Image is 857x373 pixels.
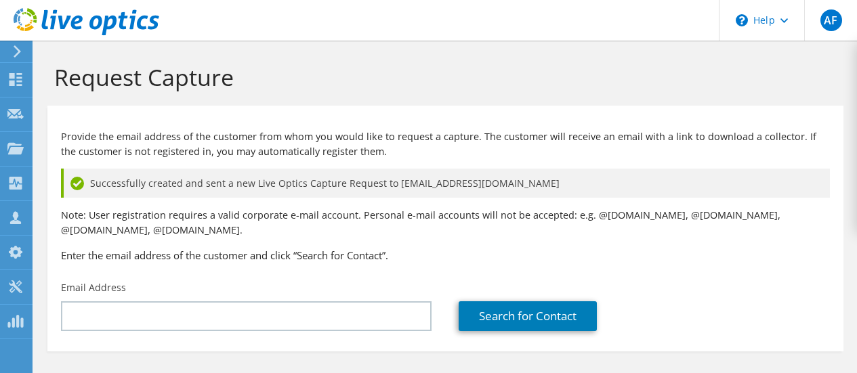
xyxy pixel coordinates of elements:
h3: Enter the email address of the customer and click “Search for Contact”. [61,248,830,263]
svg: \n [736,14,748,26]
label: Email Address [61,281,126,294]
span: AF [820,9,842,31]
p: Note: User registration requires a valid corporate e-mail account. Personal e-mail accounts will ... [61,208,830,238]
h1: Request Capture [54,63,830,91]
p: Provide the email address of the customer from whom you would like to request a capture. The cust... [61,129,830,159]
a: Search for Contact [459,301,597,331]
span: Successfully created and sent a new Live Optics Capture Request to [EMAIL_ADDRESS][DOMAIN_NAME] [90,176,560,191]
